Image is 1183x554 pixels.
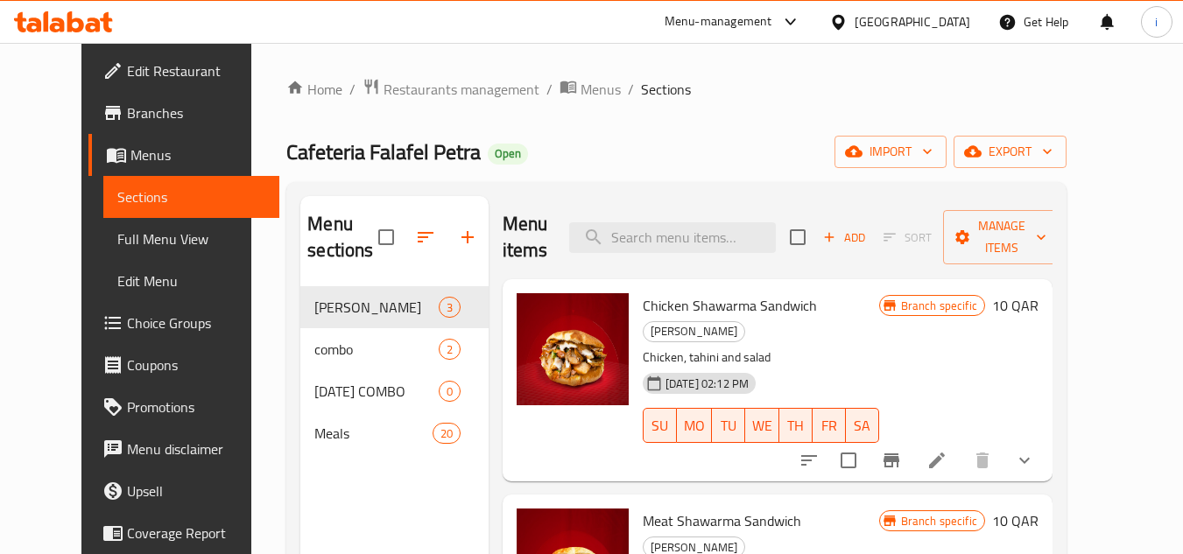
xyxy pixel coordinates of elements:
[117,186,265,207] span: Sections
[968,141,1053,163] span: export
[314,381,439,402] div: RAMADAN COMBO
[788,439,830,481] button: sort-choices
[447,216,489,258] button: Add section
[440,383,460,400] span: 0
[349,79,356,100] li: /
[314,297,439,318] span: [PERSON_NAME]
[88,512,279,554] a: Coverage Report
[384,79,539,100] span: Restaurants management
[677,408,712,443] button: MO
[103,218,279,260] a: Full Menu View
[517,293,629,405] img: Chicken Shawarma Sandwich
[954,136,1067,168] button: export
[300,370,489,412] div: [DATE] COMBO0
[130,144,265,165] span: Menus
[581,79,621,100] span: Menus
[643,321,745,342] div: Petra Sandwich
[127,522,265,543] span: Coverage Report
[503,211,548,263] h2: Menu items
[992,293,1039,318] h6: 10 QAR
[849,141,933,163] span: import
[643,292,817,319] span: Chicken Shawarma Sandwich
[643,508,801,534] span: Meat Shawarma Sandwich
[300,328,489,370] div: combo2
[127,396,265,417] span: Promotions
[684,413,705,438] span: MO
[992,508,1039,533] h6: 10 QAR
[643,408,677,443] button: SU
[314,423,432,444] span: Meals
[127,438,265,459] span: Menu disclaimer
[665,11,772,32] div: Menu-management
[440,299,460,316] span: 3
[88,386,279,428] a: Promotions
[957,215,1046,259] span: Manage items
[779,219,816,256] span: Select section
[127,312,265,333] span: Choice Groups
[745,408,779,443] button: WE
[1155,12,1158,32] span: i
[300,286,489,328] div: [PERSON_NAME]3
[651,413,670,438] span: SU
[440,341,460,358] span: 2
[117,228,265,249] span: Full Menu View
[488,146,528,161] span: Open
[569,222,776,253] input: search
[88,344,279,386] a: Coupons
[314,381,439,402] span: [DATE] COMBO
[433,423,461,444] div: items
[286,79,342,100] a: Home
[363,78,539,101] a: Restaurants management
[813,408,846,443] button: FR
[307,211,378,263] h2: Menu sections
[816,224,872,251] button: Add
[641,79,691,100] span: Sections
[779,408,813,443] button: TH
[830,442,867,479] span: Select to update
[712,408,745,443] button: TU
[894,298,984,314] span: Branch specific
[368,219,405,256] span: Select all sections
[103,260,279,302] a: Edit Menu
[88,302,279,344] a: Choice Groups
[488,144,528,165] div: Open
[103,176,279,218] a: Sections
[88,92,279,134] a: Branches
[870,439,912,481] button: Branch-specific-item
[961,439,1003,481] button: delete
[643,347,879,368] p: Chicken, tahini and salad
[816,224,872,251] span: Add item
[439,339,461,360] div: items
[127,102,265,123] span: Branches
[439,381,461,402] div: items
[872,224,943,251] span: Select section first
[88,428,279,470] a: Menu disclaimer
[127,480,265,501] span: Upsell
[439,297,461,318] div: items
[405,216,447,258] span: Sort sections
[943,210,1060,264] button: Manage items
[300,412,489,454] div: Meals20
[314,339,439,360] span: combo
[88,470,279,512] a: Upsell
[546,79,553,100] li: /
[846,408,879,443] button: SA
[88,134,279,176] a: Menus
[560,78,621,101] a: Menus
[127,354,265,375] span: Coupons
[117,270,265,291] span: Edit Menu
[1003,439,1046,481] button: show more
[286,78,1067,101] nav: breadcrumb
[853,413,872,438] span: SA
[719,413,738,438] span: TU
[894,513,984,529] span: Branch specific
[314,297,439,318] div: Petra Sandwich
[786,413,806,438] span: TH
[1014,450,1035,471] svg: Show Choices
[628,79,634,100] li: /
[855,12,970,32] div: [GEOGRAPHIC_DATA]
[658,375,756,392] span: [DATE] 02:12 PM
[300,279,489,461] nav: Menu sections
